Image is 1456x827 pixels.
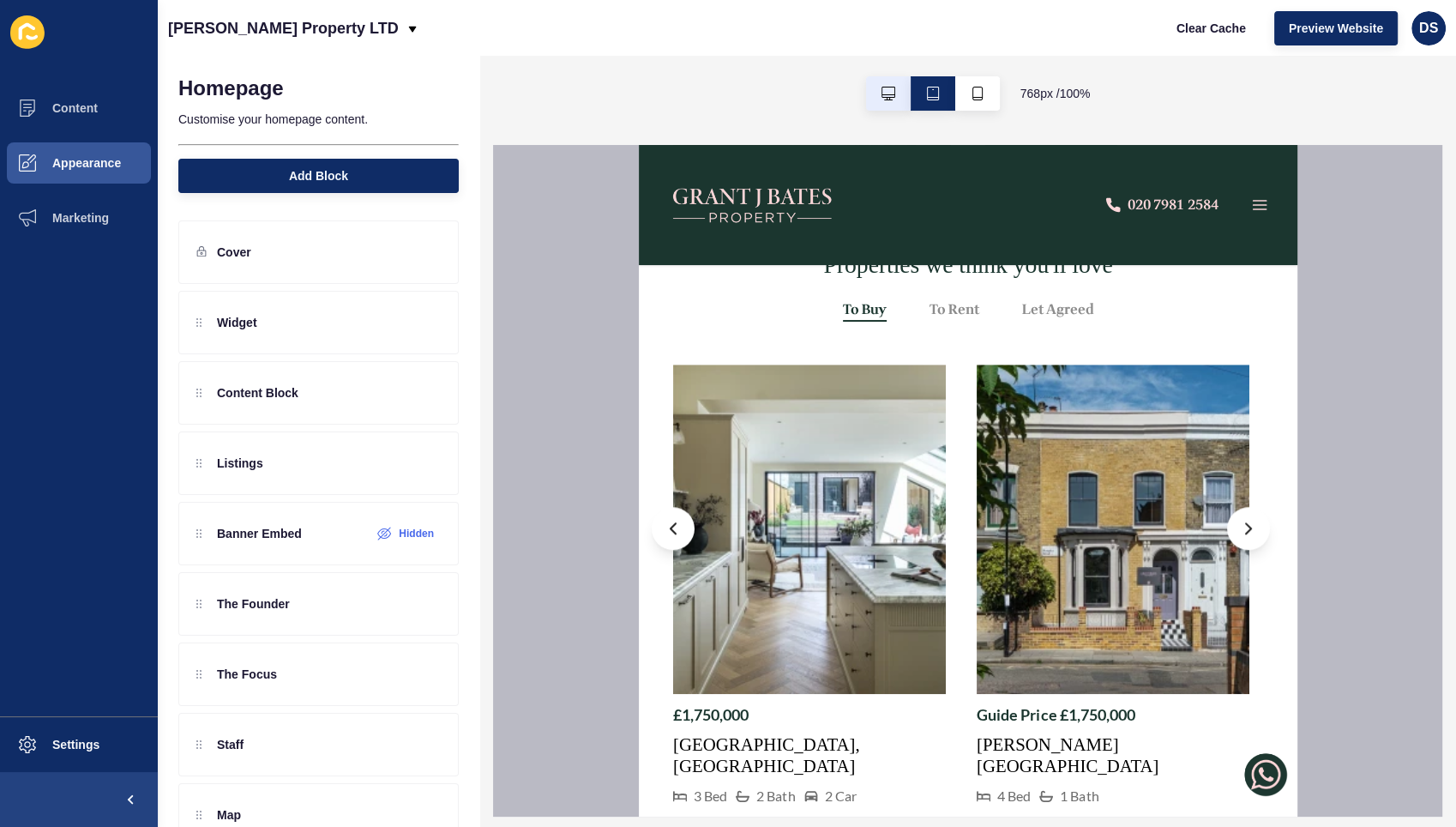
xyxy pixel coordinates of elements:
p: Staff [217,736,244,753]
button: Buy [204,154,248,177]
img: whatsapp logo [605,608,648,651]
p: Listings [217,455,263,472]
p: Content Block [217,384,298,401]
button: Let Agreed [383,154,454,177]
span: Clear Cache [1176,20,1246,37]
p: Widget [217,314,257,331]
a: [PERSON_NAME][GEOGRAPHIC_DATA] [338,589,611,631]
button: Clear Cache [1162,11,1260,45]
p: 2 Car [186,640,218,662]
button: Add Block [178,159,459,193]
p: £1,750,000 [34,559,111,580]
label: Hidden [399,527,434,540]
p: Customise your homepage content. [178,100,459,138]
a: [GEOGRAPHIC_DATA], [GEOGRAPHIC_DATA] [34,589,307,631]
span: Add Block [289,167,348,184]
p: 1 Bath [421,640,460,662]
img: Company logo [27,9,199,112]
p: 2 Bath [117,640,156,662]
img: Listing image [34,220,307,549]
p: The Focus [217,666,277,683]
span: DS [1419,20,1438,37]
span: Preview Website [1289,20,1383,37]
p: Cover [217,244,251,261]
p: 3 Bed [55,640,88,662]
button: Preview Website [1274,11,1398,45]
h1: Homepage [178,76,284,100]
span: 768 px / 100 % [1020,85,1091,102]
img: Listing image [338,220,611,549]
p: The Founder [217,595,290,613]
p: Guide Price £1,750,000 [338,559,496,580]
p: Banner Embed [217,525,302,542]
p: [PERSON_NAME] Property LTD [168,7,399,50]
a: 020 7981 2584 [466,50,580,70]
p: 4 Bed [358,640,392,662]
button: To Rent [291,154,340,177]
p: Map [217,806,241,824]
h2: Properties we think you'll love [133,106,526,134]
div: 020 7981 2584 [488,50,580,70]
